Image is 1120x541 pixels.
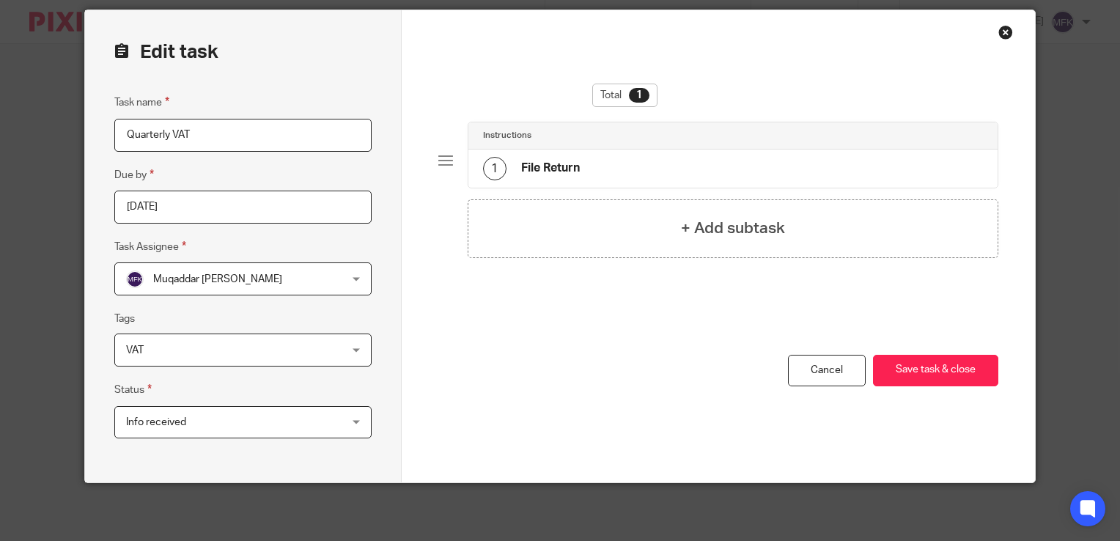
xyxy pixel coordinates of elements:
[114,238,186,255] label: Task Assignee
[126,417,186,427] span: Info received
[998,25,1013,40] div: Close this dialog window
[114,94,169,111] label: Task name
[114,166,154,183] label: Due by
[629,88,649,103] div: 1
[126,270,144,288] img: svg%3E
[114,381,152,398] label: Status
[114,191,372,224] input: Pick a date
[521,161,580,176] h4: File Return
[114,312,135,326] label: Tags
[153,274,282,284] span: Muqaddar [PERSON_NAME]
[873,355,998,386] button: Save task & close
[114,40,372,65] h2: Edit task
[681,217,785,240] h4: + Add subtask
[483,130,531,141] h4: Instructions
[126,345,144,356] span: VAT
[788,355,866,386] a: Cancel
[592,84,657,107] div: Total
[483,157,506,180] div: 1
